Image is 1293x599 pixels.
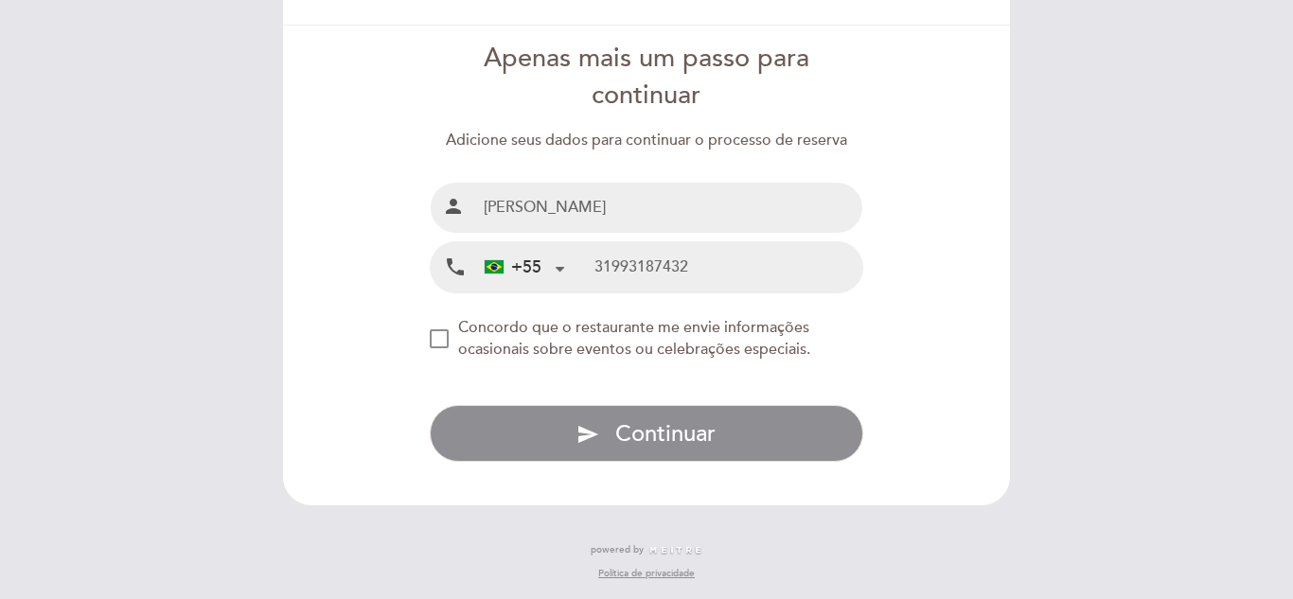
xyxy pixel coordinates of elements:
[477,243,572,291] div: Brazil (Brasil): +55
[430,130,864,151] div: Adicione seus dados para continuar o processo de reserva
[648,546,702,555] img: MEITRE
[430,317,864,361] md-checkbox: NEW_MODAL_AGREE_RESTAURANT_SEND_OCCASIONAL_INFO
[430,41,864,115] div: Apenas mais um passo para continuar
[576,423,599,446] i: send
[591,543,702,556] a: powered by
[591,543,644,556] span: powered by
[598,567,695,580] a: Política de privacidade
[430,405,864,462] button: send Continuar
[594,242,862,292] input: Telefone celular
[458,318,810,359] span: Concordo que o restaurante me envie informações ocasionais sobre eventos ou celebrações especiais.
[444,255,467,279] i: local_phone
[615,420,716,448] span: Continuar
[476,183,863,233] input: Nombre e Sobrenome
[442,195,465,218] i: person
[485,255,541,280] div: +55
